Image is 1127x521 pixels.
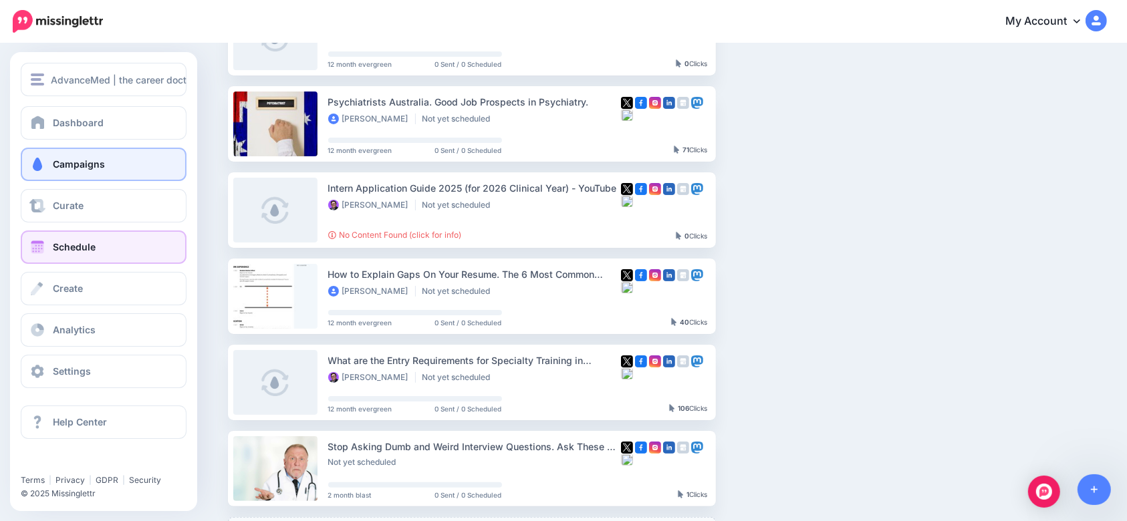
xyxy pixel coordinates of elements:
[1028,476,1060,508] div: Open Intercom Messenger
[691,269,703,281] img: mastodon-square.png
[21,230,186,264] a: Schedule
[328,147,392,154] span: 12 month evergreen
[678,404,690,412] b: 106
[677,269,689,281] img: google_business-grey-square.png
[621,442,633,454] img: twitter-square.png
[649,442,661,454] img: instagram-square.png
[677,183,689,195] img: google_business-grey-square.png
[621,367,633,379] img: bluesky-grey-square.png
[435,147,502,154] span: 0 Sent / 0 Scheduled
[663,183,675,195] img: linkedin-square.png
[671,319,708,327] div: Clicks
[635,183,647,195] img: facebook-square.png
[678,490,684,498] img: pointer-grey-darker.png
[435,319,502,326] span: 0 Sent / 0 Scheduled
[649,269,661,281] img: instagram-square.png
[691,97,703,109] img: mastodon-square.png
[96,475,118,485] a: GDPR
[677,97,689,109] img: google_business-grey-square.png
[21,148,186,181] a: Campaigns
[669,404,675,412] img: pointer-grey-darker.png
[669,405,708,413] div: Clicks
[21,313,186,347] a: Analytics
[21,487,195,500] li: © 2025 Missinglettr
[422,286,497,297] li: Not yet scheduled
[635,355,647,367] img: facebook-square.png
[676,232,682,240] img: pointer-grey-darker.png
[621,454,633,466] img: bluesky-grey-square.png
[328,439,621,454] div: Stop Asking Dumb and Weird Interview Questions. Ask These 5 Instead.
[328,61,392,67] span: 12 month evergreen
[328,200,416,210] li: [PERSON_NAME]
[691,442,703,454] img: mastodon-square.png
[680,318,690,326] b: 40
[328,267,621,282] div: How to Explain Gaps On Your Resume. The 6 Most Common Scenarios.
[621,97,633,109] img: twitter-square.png
[89,475,92,485] span: |
[49,475,51,485] span: |
[992,5,1107,38] a: My Account
[685,59,690,67] b: 0
[21,405,186,439] a: Help Center
[328,114,416,124] li: [PERSON_NAME]
[51,72,201,88] span: AdvanceMed | the career doctors
[621,269,633,281] img: twitter-square.png
[621,109,633,121] img: bluesky-grey-square.png
[328,458,403,466] li: Not yet scheduled
[53,200,84,211] span: Curate
[328,230,462,240] a: No Content Found (click for info)
[635,442,647,454] img: facebook-square.png
[21,63,186,96] button: AdvanceMed | the career doctors
[422,200,497,210] li: Not yet scheduled
[663,355,675,367] img: linkedin-square.png
[328,319,392,326] span: 12 month evergreen
[635,269,647,281] img: facebook-square.png
[435,405,502,412] span: 0 Sent / 0 Scheduled
[678,491,708,499] div: Clicks
[21,106,186,140] a: Dashboard
[663,442,675,454] img: linkedin-square.png
[328,353,621,368] div: What are the Entry Requirements for Specialty Training in [GEOGRAPHIC_DATA]?
[53,324,96,335] span: Analytics
[21,189,186,222] a: Curate
[691,355,703,367] img: mastodon-square.png
[621,355,633,367] img: twitter-square.png
[21,272,186,305] a: Create
[621,183,633,195] img: twitter-square.png
[635,97,647,109] img: facebook-square.png
[53,158,105,170] span: Campaigns
[685,232,690,240] b: 0
[53,416,107,427] span: Help Center
[53,241,96,252] span: Schedule
[691,183,703,195] img: mastodon-square.png
[129,475,161,485] a: Security
[674,146,708,154] div: Clicks
[687,490,690,498] b: 1
[328,180,621,196] div: Intern Application Guide 2025 (for 2026 Clinical Year) - YouTube
[122,475,125,485] span: |
[55,475,85,485] a: Privacy
[31,73,44,85] img: menu.png
[674,146,680,154] img: pointer-grey-darker.png
[21,456,122,469] iframe: Twitter Follow Button
[683,146,690,154] b: 71
[53,283,83,294] span: Create
[663,269,675,281] img: linkedin-square.png
[677,442,689,454] img: google_business-grey-square.png
[649,183,661,195] img: instagram-square.png
[21,355,186,388] a: Settings
[53,365,91,377] span: Settings
[53,117,104,128] span: Dashboard
[422,372,497,383] li: Not yet scheduled
[677,355,689,367] img: google_business-grey-square.png
[328,405,392,412] span: 12 month evergreen
[13,10,103,33] img: Missinglettr
[663,97,675,109] img: linkedin-square.png
[676,60,708,68] div: Clicks
[328,492,372,498] span: 2 month blast
[676,59,682,67] img: pointer-grey-darker.png
[21,475,45,485] a: Terms
[328,372,416,383] li: [PERSON_NAME]
[621,195,633,207] img: bluesky-grey-square.png
[649,355,661,367] img: instagram-square.png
